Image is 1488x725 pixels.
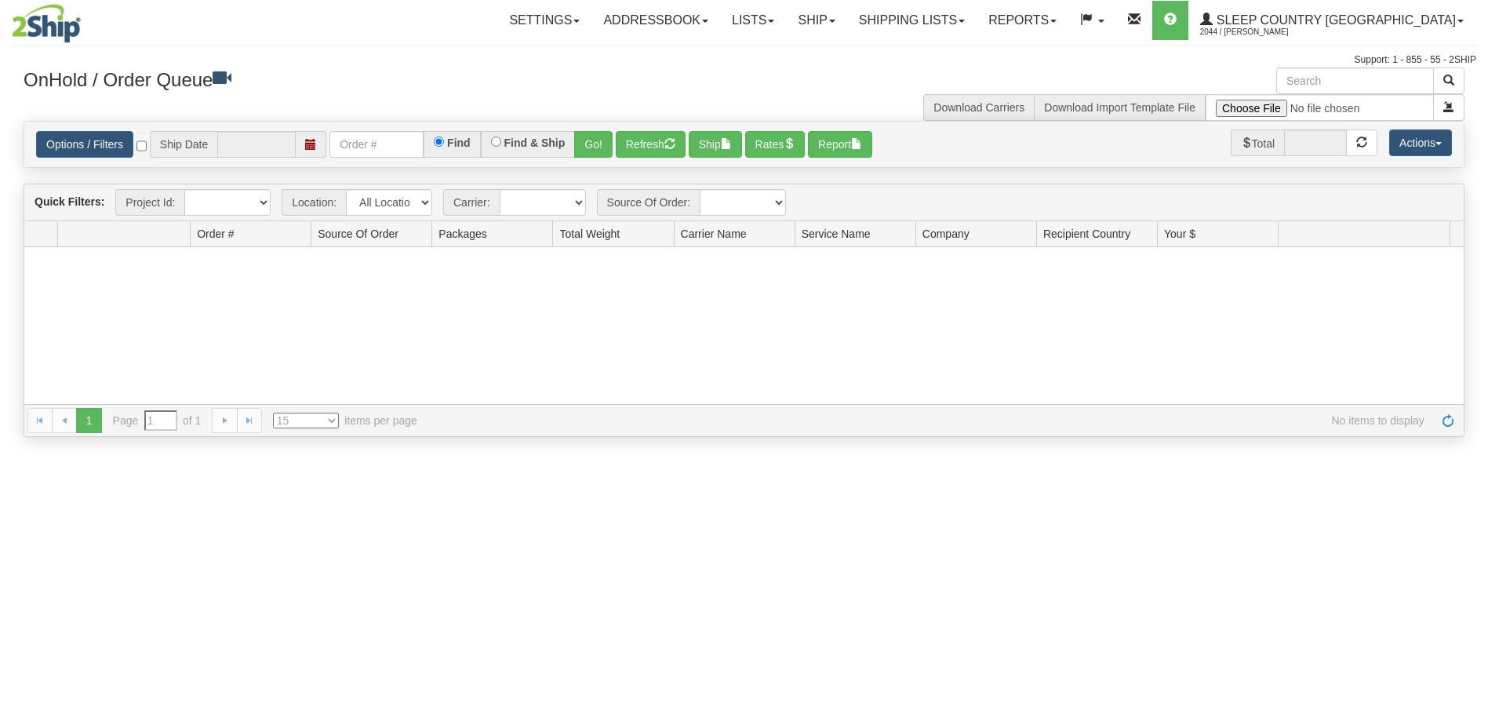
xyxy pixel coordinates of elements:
[12,53,1476,67] div: Support: 1 - 855 - 55 - 2SHIP
[12,4,81,43] img: logo2044.jpg
[329,131,424,158] input: Order #
[559,226,620,242] span: Total Weight
[443,189,500,216] span: Carrier:
[115,189,184,216] span: Project Id:
[1433,67,1464,94] button: Search
[35,194,104,209] label: Quick Filters:
[574,131,613,158] button: Go!
[681,226,747,242] span: Carrier Name
[1389,129,1452,156] button: Actions
[24,67,733,90] h3: OnHold / Order Queue
[282,189,346,216] span: Location:
[24,184,1464,221] div: grid toolbar
[504,137,566,148] label: Find & Ship
[847,1,977,40] a: Shipping lists
[720,1,786,40] a: Lists
[591,1,720,40] a: Addressbook
[1200,24,1318,40] span: 2044 / [PERSON_NAME]
[150,131,217,158] span: Ship Date
[197,226,234,242] span: Order #
[1435,408,1461,433] a: Refresh
[113,410,202,431] span: Page of 1
[1276,67,1434,94] input: Search
[597,189,700,216] span: Source Of Order:
[1213,13,1456,27] span: Sleep Country [GEOGRAPHIC_DATA]
[76,408,101,433] span: 1
[36,131,133,158] a: Options / Filters
[273,413,417,428] span: items per page
[808,131,872,158] button: Report
[438,226,486,242] span: Packages
[1206,94,1434,121] input: Import
[497,1,591,40] a: Settings
[318,226,398,242] span: Source Of Order
[933,101,1024,114] a: Download Carriers
[439,413,1424,428] span: No items to display
[616,131,686,158] button: Refresh
[977,1,1068,40] a: Reports
[745,131,806,158] button: Rates
[786,1,846,40] a: Ship
[922,226,970,242] span: Company
[1043,226,1130,242] span: Recipient Country
[1188,1,1475,40] a: Sleep Country [GEOGRAPHIC_DATA] 2044 / [PERSON_NAME]
[447,137,471,148] label: Find
[1231,129,1285,156] span: Total
[1164,226,1195,242] span: Your $
[1044,101,1195,114] a: Download Import Template File
[689,131,742,158] button: Ship
[802,226,871,242] span: Service Name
